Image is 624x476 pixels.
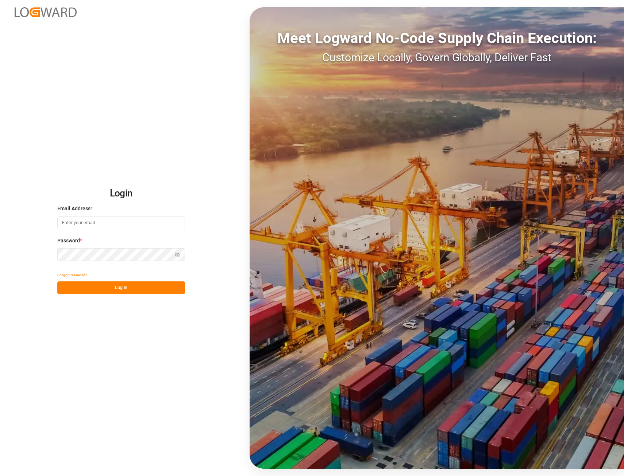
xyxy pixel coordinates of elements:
h2: Login [57,182,185,205]
button: Log In [57,281,185,294]
input: Enter your email [57,216,185,229]
button: Forgot Password? [57,269,87,281]
span: Password [57,237,80,245]
div: Meet Logward No-Code Supply Chain Execution: [250,27,624,49]
div: Customize Locally, Govern Globally, Deliver Fast [250,49,624,66]
img: Logward_new_orange.png [15,7,77,17]
span: Email Address [57,205,90,212]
